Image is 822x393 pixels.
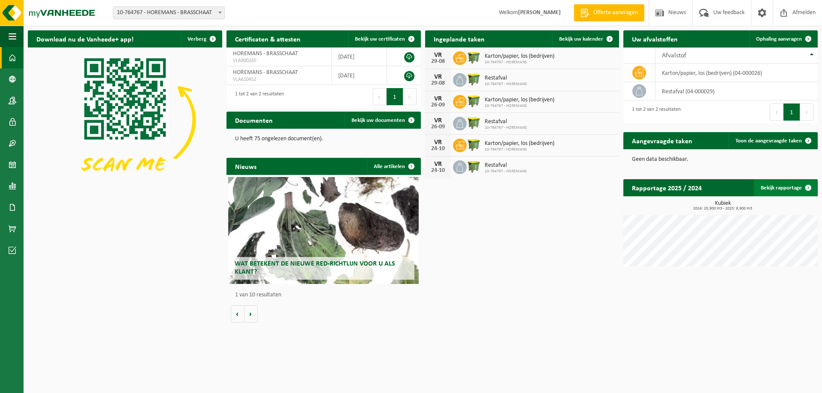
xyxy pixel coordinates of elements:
[233,76,325,83] span: VLA610452
[429,117,447,124] div: VR
[28,30,142,47] h2: Download nu de Vanheede+ app!
[485,118,527,125] span: Restafval
[623,30,686,47] h2: Uw afvalstoffen
[226,112,281,128] h2: Documenten
[628,207,818,211] span: 2024: 20,900 m3 - 2025: 9,900 m3
[233,50,298,57] span: HOREMANS - BRASSCHAAT
[552,30,618,47] a: Bekijk uw kalender
[467,115,481,130] img: WB-1100-HPE-GN-50
[729,132,817,149] a: Toon de aangevraagde taken
[429,59,447,65] div: 29-08
[485,147,554,152] span: 10-764767 - HOREMANS
[429,139,447,146] div: VR
[429,161,447,168] div: VR
[485,53,554,60] span: Karton/papier, los (bedrijven)
[429,95,447,102] div: VR
[332,66,387,85] td: [DATE]
[485,60,554,65] span: 10-764767 - HOREMANS
[485,75,527,82] span: Restafval
[655,64,818,82] td: karton/papier, los (bedrijven) (04-000026)
[800,103,813,121] button: Next
[467,50,481,65] img: WB-1100-HPE-GN-50
[485,103,554,109] span: 10-764767 - HOREMANS
[559,36,603,42] span: Bekijk uw kalender
[591,9,640,17] span: Offerte aanvragen
[233,69,298,76] span: HOREMANS - BRASSCHAAT
[655,82,818,100] td: restafval (04-000029)
[485,97,554,103] span: Karton/papier, los (bedrijven)
[226,158,265,174] h2: Nieuws
[623,179,710,196] h2: Rapportage 2025 / 2024
[429,146,447,152] div: 24-10
[467,137,481,152] img: WB-1100-HPE-GN-50
[632,157,809,163] p: Geen data beschikbaar.
[387,88,403,105] button: 1
[467,72,481,86] img: WB-1100-HPE-GN-50
[485,140,554,147] span: Karton/papier, los (bedrijven)
[467,159,481,174] img: WB-1100-HPE-GN-50
[113,7,224,19] span: 10-764767 - HOREMANS - BRASSCHAAT
[28,47,222,193] img: Download de VHEPlus App
[485,169,527,174] span: 10-764767 - HOREMANS
[628,201,818,211] h3: Kubiek
[351,118,405,123] span: Bekijk uw documenten
[403,88,417,105] button: Next
[518,9,561,16] strong: [PERSON_NAME]
[485,82,527,87] span: 10-764767 - HOREMANS
[228,177,419,284] a: Wat betekent de nieuwe RED-richtlijn voor u als klant?
[467,94,481,108] img: WB-1100-HPE-GN-50
[226,30,309,47] h2: Certificaten & attesten
[429,74,447,80] div: VR
[367,158,420,175] a: Alle artikelen
[749,30,817,47] a: Ophaling aanvragen
[235,260,395,275] span: Wat betekent de nieuwe RED-richtlijn voor u als klant?
[348,30,420,47] a: Bekijk uw certificaten
[756,36,802,42] span: Ophaling aanvragen
[231,305,244,322] button: Vorige
[113,6,225,19] span: 10-764767 - HOREMANS - BRASSCHAAT
[244,305,258,322] button: Volgende
[574,4,644,21] a: Offerte aanvragen
[662,52,686,59] span: Afvalstof
[628,103,681,121] div: 1 tot 2 van 2 resultaten
[429,80,447,86] div: 29-08
[332,47,387,66] td: [DATE]
[623,132,701,149] h2: Aangevraagde taken
[783,103,800,121] button: 1
[425,30,493,47] h2: Ingeplande taken
[373,88,387,105] button: Previous
[355,36,405,42] span: Bekijk uw certificaten
[429,168,447,174] div: 24-10
[429,124,447,130] div: 26-09
[188,36,206,42] span: Verberg
[345,112,420,129] a: Bekijk uw documenten
[235,292,417,298] p: 1 van 10 resultaten
[231,87,284,106] div: 1 tot 2 van 2 resultaten
[754,179,817,196] a: Bekijk rapportage
[485,125,527,130] span: 10-764767 - HOREMANS
[233,57,325,64] span: VLA900265
[181,30,221,47] button: Verberg
[736,138,802,144] span: Toon de aangevraagde taken
[429,52,447,59] div: VR
[770,103,783,121] button: Previous
[429,102,447,108] div: 26-09
[235,136,412,142] p: U heeft 75 ongelezen document(en).
[485,162,527,169] span: Restafval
